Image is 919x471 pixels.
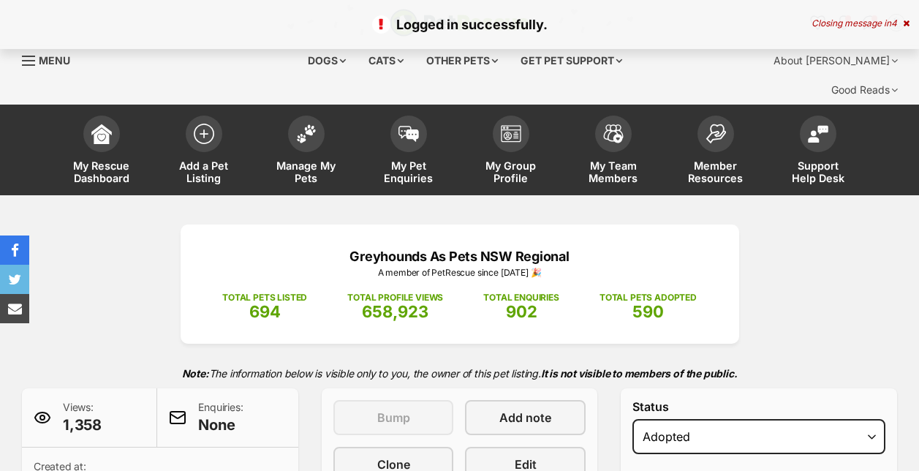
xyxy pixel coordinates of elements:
p: The information below is visible only to you, the owner of this pet listing. [22,358,897,388]
span: My Pet Enquiries [376,159,442,184]
p: TOTAL PETS LISTED [222,291,307,304]
span: 694 [249,302,281,321]
span: My Group Profile [478,159,544,184]
p: Enquiries: [198,400,243,435]
strong: Note: [182,367,209,380]
span: Menu [39,54,70,67]
div: Closing message in [812,18,909,29]
span: Member Resources [683,159,749,184]
span: Add note [499,409,551,426]
p: Views: [63,400,102,435]
label: Status [632,400,885,413]
a: Add note [465,400,586,435]
p: Logged in successfully. [15,15,904,34]
button: Bump [333,400,454,435]
div: Other pets [416,46,508,75]
span: Support Help Desk [785,159,851,184]
span: My Rescue Dashboard [69,159,135,184]
a: Support Help Desk [767,108,869,195]
span: My Team Members [580,159,646,184]
span: Manage My Pets [273,159,339,184]
p: TOTAL PROFILE VIEWS [347,291,443,304]
span: Add a Pet Listing [171,159,237,184]
p: TOTAL ENQUIRIES [483,291,559,304]
a: Member Resources [665,108,767,195]
span: Bump [377,409,410,426]
a: My Pet Enquiries [358,108,460,195]
span: 1,358 [63,415,102,435]
img: team-members-icon-5396bd8760b3fe7c0b43da4ab00e1e3bb1a5d9ba89233759b79545d2d3fc5d0d.svg [603,124,624,143]
div: About [PERSON_NAME] [763,46,908,75]
img: add-pet-listing-icon-0afa8454b4691262ce3f59096e99ab1cd57d4a30225e0717b998d2c9b9846f56.svg [194,124,214,144]
img: help-desk-icon-fdf02630f3aa405de69fd3d07c3f3aa587a6932b1a1747fa1d2bba05be0121f9.svg [808,125,828,143]
div: Dogs [298,46,356,75]
p: TOTAL PETS ADOPTED [600,291,697,304]
span: 902 [506,302,537,321]
span: 658,923 [362,302,428,321]
a: My Rescue Dashboard [50,108,153,195]
div: Cats [358,46,414,75]
strong: It is not visible to members of the public. [541,367,738,380]
span: 4 [891,18,897,29]
a: Menu [22,46,80,72]
p: Greyhounds As Pets NSW Regional [203,246,717,266]
a: Manage My Pets [255,108,358,195]
span: 590 [632,302,664,321]
a: My Team Members [562,108,665,195]
a: Add a Pet Listing [153,108,255,195]
div: Good Reads [821,75,908,105]
img: member-resources-icon-8e73f808a243e03378d46382f2149f9095a855e16c252ad45f914b54edf8863c.svg [706,124,726,143]
a: My Group Profile [460,108,562,195]
img: dashboard-icon-eb2f2d2d3e046f16d808141f083e7271f6b2e854fb5c12c21221c1fb7104beca.svg [91,124,112,144]
div: Get pet support [510,46,632,75]
img: pet-enquiries-icon-7e3ad2cf08bfb03b45e93fb7055b45f3efa6380592205ae92323e6603595dc1f.svg [398,126,419,142]
img: manage-my-pets-icon-02211641906a0b7f246fdf0571729dbe1e7629f14944591b6c1af311fb30b64b.svg [296,124,317,143]
p: A member of PetRescue since [DATE] 🎉 [203,266,717,279]
span: None [198,415,243,435]
img: group-profile-icon-3fa3cf56718a62981997c0bc7e787c4b2cf8bcc04b72c1350f741eb67cf2f40e.svg [501,125,521,143]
